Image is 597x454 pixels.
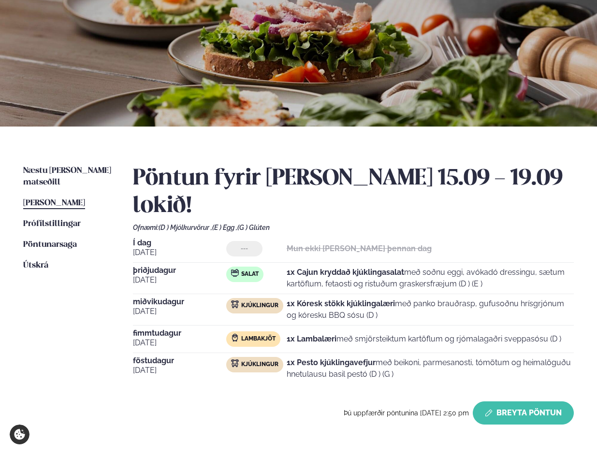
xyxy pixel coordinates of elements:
span: [DATE] [133,247,226,258]
span: Lambakjöt [241,335,276,343]
span: föstudagur [133,357,226,365]
a: [PERSON_NAME] [23,198,85,209]
a: Cookie settings [10,425,29,444]
span: Kjúklingur [241,361,278,369]
img: chicken.svg [231,359,239,367]
span: (G ) Glúten [237,224,270,231]
span: Pöntunarsaga [23,241,77,249]
span: þriðjudagur [133,267,226,274]
h2: Pöntun fyrir [PERSON_NAME] 15.09 - 19.09 lokið! [133,165,574,219]
span: miðvikudagur [133,298,226,306]
strong: Mun ekki [PERSON_NAME] þennan dag [287,244,432,253]
strong: 1x Pesto kjúklingavefjur [287,358,376,367]
span: [DATE] [133,337,226,349]
img: chicken.svg [231,300,239,308]
span: [PERSON_NAME] [23,199,85,207]
strong: 1x Cajun kryddað kjúklingasalat [287,268,404,277]
span: Kjúklingur [241,302,278,310]
span: --- [241,245,248,253]
span: Næstu [PERSON_NAME] matseðill [23,167,111,186]
span: (E ) Egg , [212,224,237,231]
div: Ofnæmi: [133,224,574,231]
a: Næstu [PERSON_NAME] matseðill [23,165,114,188]
span: Í dag [133,239,226,247]
span: [DATE] [133,306,226,317]
span: Salat [241,270,259,278]
span: Þú uppfærðir pöntunina [DATE] 2:50 pm [344,409,469,417]
span: Útskrá [23,261,48,270]
a: Útskrá [23,260,48,271]
a: Prófílstillingar [23,218,81,230]
img: Lamb.svg [231,334,239,341]
strong: 1x Kóresk stökk kjúklingalæri [287,299,395,308]
span: fimmtudagur [133,329,226,337]
p: með smjörsteiktum kartöflum og rjómalagaðri sveppasósu (D ) [287,333,561,345]
button: Breyta Pöntun [473,401,574,425]
img: salad.svg [231,269,239,277]
p: með beikoni, parmesanosti, tómötum og heimalöguðu hnetulausu basil pestó (D ) (G ) [287,357,574,380]
span: Prófílstillingar [23,220,81,228]
span: [DATE] [133,274,226,286]
span: [DATE] [133,365,226,376]
p: með soðnu eggi, avókadó dressingu, sætum kartöflum, fetaosti og ristuðum graskersfræjum (D ) (E ) [287,267,574,290]
a: Pöntunarsaga [23,239,77,251]
span: (D ) Mjólkurvörur , [159,224,212,231]
strong: 1x Lambalæri [287,334,336,343]
p: með panko brauðrasp, gufusoðnu hrísgrjónum og kóresku BBQ sósu (D ) [287,298,574,321]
